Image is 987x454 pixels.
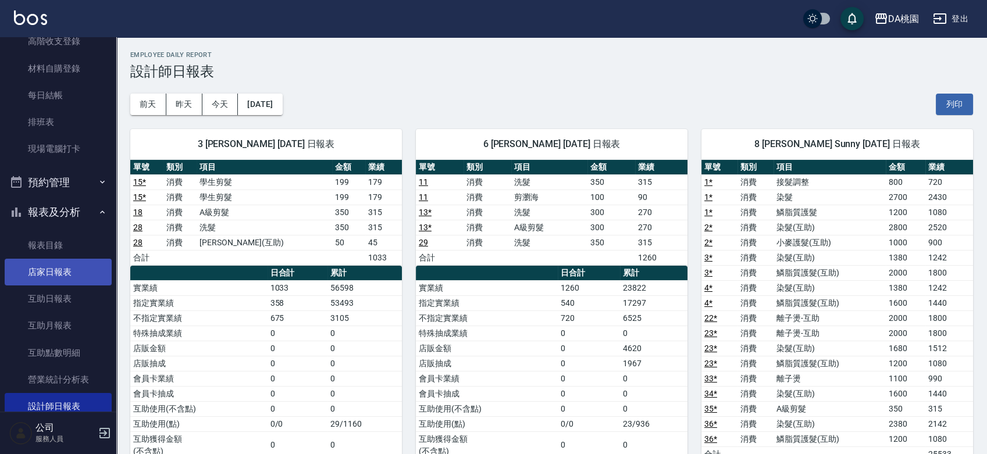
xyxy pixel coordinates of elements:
[558,310,621,326] td: 720
[620,386,687,401] td: 0
[774,235,886,250] td: 小麥護髮(互助)
[737,220,774,235] td: 消費
[14,10,47,25] img: Logo
[925,295,973,310] td: 1440
[419,238,428,247] a: 29
[925,190,973,205] td: 2430
[925,205,973,220] td: 1080
[774,174,886,190] td: 接髮調整
[9,421,33,445] img: Person
[886,250,926,265] td: 1380
[635,160,687,175] th: 業績
[268,295,328,310] td: 358
[327,386,402,401] td: 0
[737,386,774,401] td: 消費
[701,160,737,175] th: 單號
[130,250,163,265] td: 合計
[197,160,332,175] th: 項目
[886,341,926,356] td: 1680
[202,94,238,115] button: 今天
[886,401,926,416] td: 350
[511,235,587,250] td: 洗髮
[416,386,558,401] td: 會員卡抽成
[886,174,926,190] td: 800
[416,341,558,356] td: 店販金額
[925,431,973,446] td: 1080
[332,220,365,235] td: 350
[268,280,328,295] td: 1033
[268,310,328,326] td: 675
[774,416,886,431] td: 染髮(互助)
[925,310,973,326] td: 1800
[416,356,558,371] td: 店販抽成
[587,235,635,250] td: 350
[332,235,365,250] td: 50
[268,266,328,281] th: 日合計
[511,220,587,235] td: A級剪髮
[886,205,926,220] td: 1200
[737,431,774,446] td: 消費
[737,326,774,341] td: 消費
[888,12,919,26] div: DA桃園
[327,416,402,431] td: 29/1160
[327,295,402,310] td: 53493
[268,326,328,341] td: 0
[558,371,621,386] td: 0
[5,339,112,366] a: 互助點數明細
[774,310,886,326] td: 離子燙-互助
[620,280,687,295] td: 23822
[464,205,511,220] td: 消費
[511,174,587,190] td: 洗髮
[925,401,973,416] td: 315
[464,190,511,205] td: 消費
[886,310,926,326] td: 2000
[737,310,774,326] td: 消費
[464,174,511,190] td: 消費
[144,138,388,150] span: 3 [PERSON_NAME] [DATE] 日報表
[416,250,464,265] td: 合計
[620,310,687,326] td: 6525
[635,190,687,205] td: 90
[327,401,402,416] td: 0
[197,190,332,205] td: 學生剪髮
[464,160,511,175] th: 類別
[774,386,886,401] td: 染髮(互助)
[620,266,687,281] th: 累計
[5,167,112,198] button: 預約管理
[558,401,621,416] td: 0
[925,235,973,250] td: 900
[365,220,402,235] td: 315
[587,205,635,220] td: 300
[130,326,268,341] td: 特殊抽成業績
[327,341,402,356] td: 0
[635,220,687,235] td: 270
[511,205,587,220] td: 洗髮
[163,235,197,250] td: 消費
[737,235,774,250] td: 消費
[5,109,112,135] a: 排班表
[163,205,197,220] td: 消費
[886,280,926,295] td: 1380
[511,160,587,175] th: 項目
[416,310,558,326] td: 不指定實業績
[587,174,635,190] td: 350
[130,280,268,295] td: 實業績
[332,190,365,205] td: 199
[620,326,687,341] td: 0
[332,160,365,175] th: 金額
[35,434,95,444] p: 服務人員
[327,280,402,295] td: 56598
[365,235,402,250] td: 45
[197,235,332,250] td: [PERSON_NAME](互助)
[587,160,635,175] th: 金額
[925,265,973,280] td: 1800
[5,259,112,285] a: 店家日報表
[886,295,926,310] td: 1600
[587,220,635,235] td: 300
[130,160,402,266] table: a dense table
[886,160,926,175] th: 金額
[558,266,621,281] th: 日合計
[166,94,202,115] button: 昨天
[464,220,511,235] td: 消費
[774,280,886,295] td: 染髮(互助)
